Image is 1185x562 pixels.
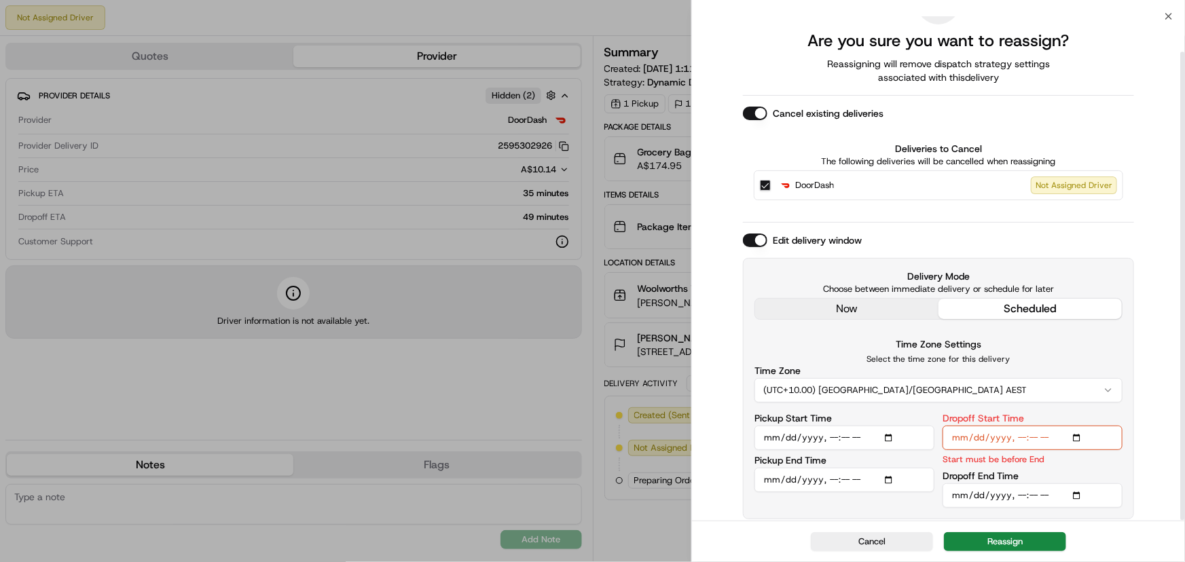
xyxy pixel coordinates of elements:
p: The following deliveries will be cancelled when reassigning [754,155,1123,168]
label: Cancel existing deliveries [773,107,883,120]
label: Delivery Mode [754,269,1123,283]
button: Reassign [944,532,1066,551]
label: Pickup End Time [754,455,826,465]
label: Dropoff End Time [943,471,1019,481]
span: Reassigning will remove dispatch strategy settings associated with this delivery [808,57,1069,84]
h2: Are you sure you want to reassign? [807,30,1069,52]
img: DoorDash [779,179,792,192]
label: Deliveries to Cancel [754,142,1123,155]
button: now [755,299,938,319]
label: Edit delivery window [773,233,862,247]
p: Start must be before End [943,453,1044,466]
button: scheduled [938,299,1122,319]
p: Choose between immediate delivery or schedule for later [754,283,1123,295]
label: Dropoff Start Time [943,413,1024,423]
span: DoorDash [795,179,834,192]
label: Pickup Start Time [754,413,832,423]
label: Time Zone [754,366,801,375]
button: Cancel [811,532,933,551]
p: Select the time zone for this delivery [754,354,1123,364]
label: Time Zone Settings [896,338,981,350]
